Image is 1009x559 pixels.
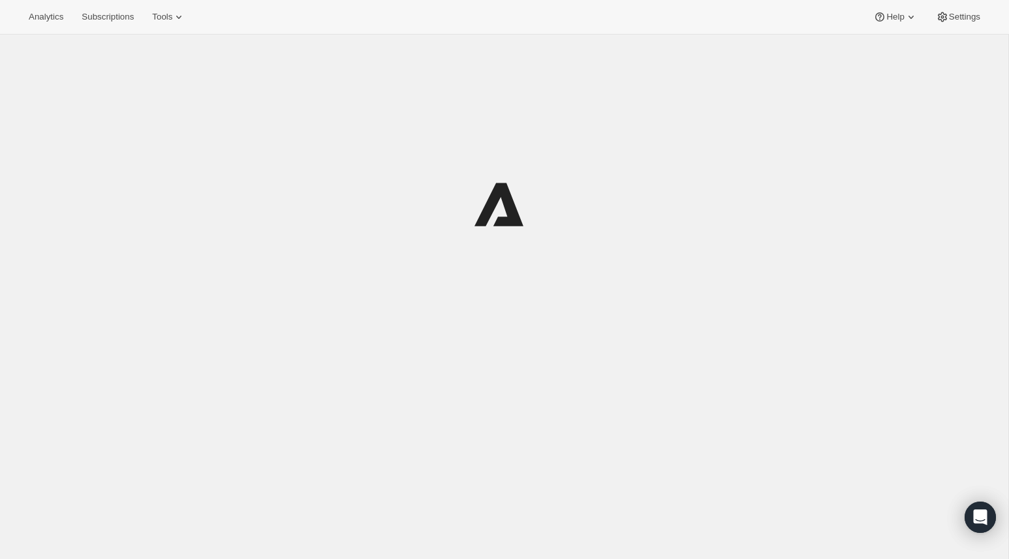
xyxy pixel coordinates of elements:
div: Open Intercom Messenger [965,502,996,533]
button: Settings [928,8,988,26]
span: Analytics [29,12,63,22]
button: Tools [144,8,193,26]
button: Analytics [21,8,71,26]
span: Help [886,12,904,22]
span: Tools [152,12,172,22]
span: Settings [949,12,980,22]
span: Subscriptions [82,12,134,22]
button: Subscriptions [74,8,142,26]
button: Help [865,8,925,26]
